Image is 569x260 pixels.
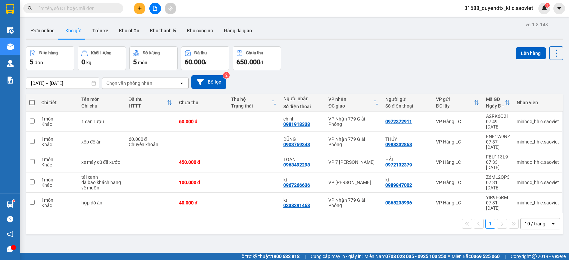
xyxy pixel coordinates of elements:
div: VP gửi [436,97,474,102]
div: minhdc_hhlc.saoviet [517,159,559,165]
span: 5 [30,58,33,66]
div: Khác [41,182,75,188]
button: aim [165,3,176,14]
div: HẢI [385,157,429,162]
span: notification [7,231,13,237]
span: đ [260,60,263,65]
div: 0967266636 [283,182,310,188]
svg: open [179,81,184,86]
span: copyright [532,254,537,259]
div: 0865238996 [385,200,412,205]
th: Toggle SortBy [483,94,513,112]
button: Số lượng5món [129,46,178,70]
span: | [305,253,306,260]
th: Toggle SortBy [125,94,176,112]
div: VP [PERSON_NAME] [328,180,379,185]
div: 1 món [41,116,75,122]
img: solution-icon [7,77,14,84]
div: chinh [283,116,322,122]
div: ENF1W9NZ [486,134,510,139]
div: TOÀN [283,157,322,162]
th: Toggle SortBy [433,94,483,112]
img: icon-new-feature [541,5,547,11]
div: minhdc_hhlc.saoviet [517,119,559,124]
div: VP Hàng LC [436,200,479,205]
button: Trên xe [87,23,114,39]
div: Số lượng [143,51,160,55]
div: Người gửi [385,97,429,102]
span: Miền Nam [364,253,446,260]
span: ⚪️ [448,255,450,258]
div: 0972132379 [385,162,412,167]
div: Chuyển khoản [129,142,172,147]
button: Bộ lọc [191,75,226,89]
button: caret-down [553,3,565,14]
div: 07:31 [DATE] [486,180,510,190]
div: kt [385,177,429,182]
div: Khác [41,142,75,147]
sup: 1 [13,200,15,202]
span: đơn [35,60,43,65]
div: THÚY [385,136,429,142]
div: VP Nhận 779 Giải Phóng [328,197,379,208]
div: 1 món [41,136,75,142]
div: ĐC lấy [436,103,474,109]
div: Đơn hàng [39,51,58,55]
div: FBU113L9 [486,154,510,159]
span: món [138,60,147,65]
span: đ [205,60,208,65]
div: Khác [41,203,75,208]
div: 1 món [41,197,75,203]
button: Kho gửi [60,23,87,39]
span: caret-down [556,5,562,11]
div: HTTT [129,103,167,109]
div: kt [283,177,322,182]
svg: open [551,221,556,226]
div: 0903769348 [283,142,310,147]
span: search [28,6,32,11]
input: Select a date range. [26,78,99,89]
div: Đã thu [129,97,167,102]
img: warehouse-icon [7,201,14,208]
sup: 2 [223,72,230,79]
th: Toggle SortBy [228,94,280,112]
div: Khối lượng [91,51,111,55]
button: file-add [149,3,161,14]
div: ĐC giao [328,103,373,109]
div: VP Nhận 779 Giải Phóng [328,116,379,127]
div: YIR9E6RM [486,195,510,200]
span: | [505,253,506,260]
div: hộp đồ ăn [81,200,122,205]
div: 0981918338 [283,122,310,127]
div: 07:37 [DATE] [486,139,510,150]
button: plus [134,3,145,14]
div: 1 món [41,177,75,182]
div: 450.000 đ [179,159,224,165]
div: 07:31 [DATE] [486,200,510,211]
div: minhdc_hhlc.saoviet [517,139,559,144]
img: logo-vxr [6,4,14,14]
span: file-add [153,6,157,11]
div: 0989847002 [385,182,412,188]
div: VP nhận [328,97,373,102]
div: Chưa thu [179,100,224,105]
div: Người nhận [283,96,322,101]
div: xốp đồ ăn [81,139,122,144]
div: 60.000 đ [179,119,224,124]
button: Đơn hàng5đơn [26,46,74,70]
span: 1 [546,3,548,8]
div: 0963492298 [283,162,310,167]
div: Thu hộ [231,97,271,102]
div: Số điện thoại [385,103,429,109]
div: VP Hàng LC [436,180,479,185]
button: 1 [485,219,495,229]
div: tải xanh [81,174,122,180]
div: Mã GD [486,97,505,102]
span: 60.000 [185,58,205,66]
div: Tên món [81,97,122,102]
div: VP Hàng LC [436,119,479,124]
div: Khác [41,162,75,167]
div: 0988332868 [385,142,412,147]
div: A2RK6Q21 [486,114,510,119]
span: Cung cấp máy in - giấy in: [311,253,363,260]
